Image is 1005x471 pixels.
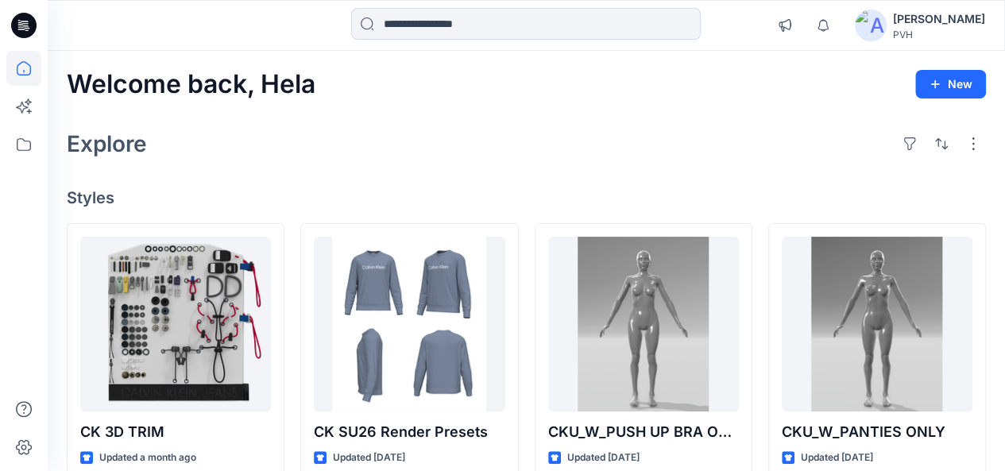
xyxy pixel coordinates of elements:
[855,10,887,41] img: avatar
[893,29,985,41] div: PVH
[80,421,271,443] p: CK 3D TRIM
[782,237,972,411] a: CKU_W_PANTIES ONLY
[67,131,147,156] h2: Explore
[548,237,739,411] a: CKU_W_PUSH UP BRA ONLY
[782,421,972,443] p: CKU_W_PANTIES ONLY
[314,421,504,443] p: CK SU26 Render Presets
[915,70,986,98] button: New
[548,421,739,443] p: CKU_W_PUSH UP BRA ONLY
[67,70,315,99] h2: Welcome back, Hela
[893,10,985,29] div: [PERSON_NAME]
[801,450,873,466] p: Updated [DATE]
[67,188,986,207] h4: Styles
[333,450,405,466] p: Updated [DATE]
[80,237,271,411] a: CK 3D TRIM
[314,237,504,411] a: CK SU26 Render Presets
[99,450,196,466] p: Updated a month ago
[567,450,640,466] p: Updated [DATE]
